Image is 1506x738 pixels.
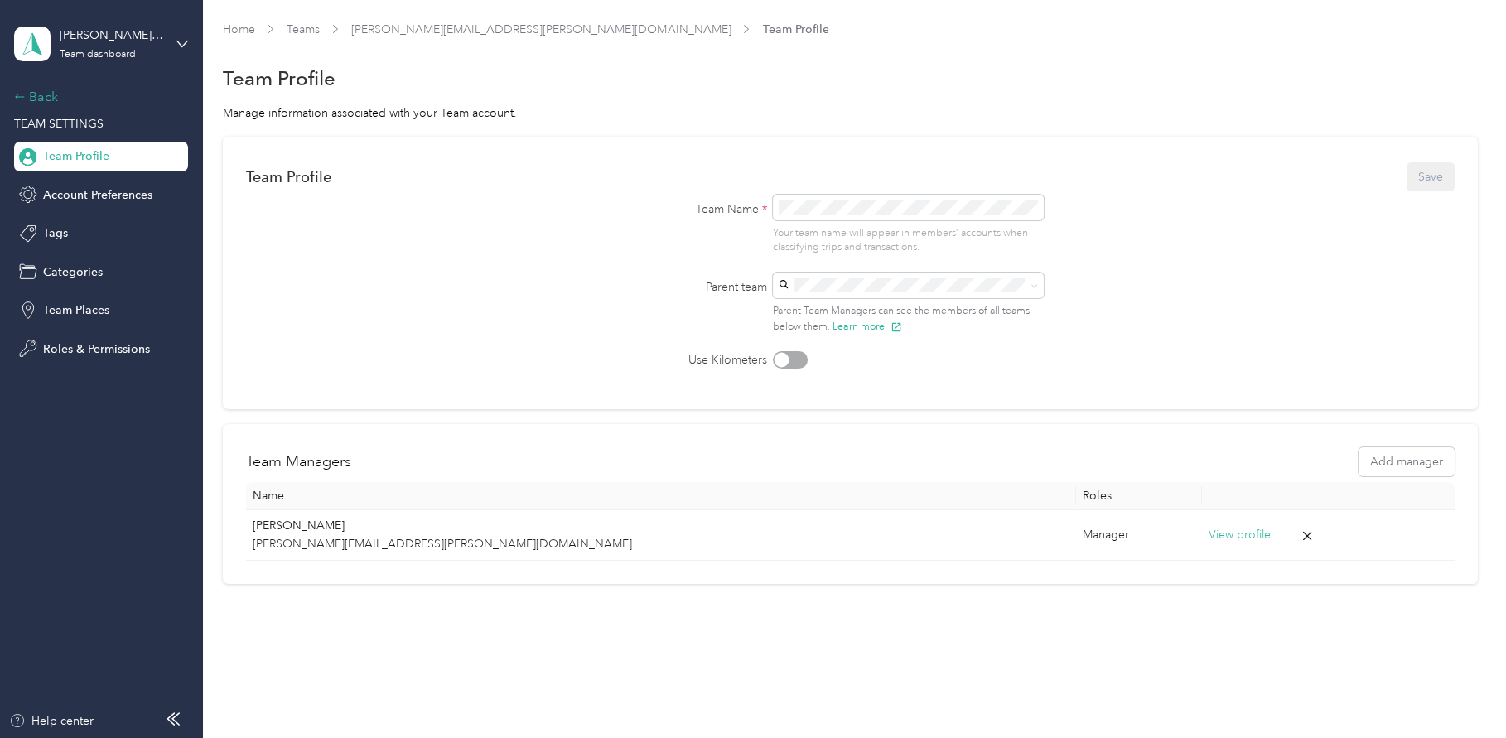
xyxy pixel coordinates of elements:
a: [PERSON_NAME][EMAIL_ADDRESS][PERSON_NAME][DOMAIN_NAME] [351,22,731,36]
span: Tags [43,224,68,242]
div: Back [14,87,180,107]
div: Team dashboard [60,50,136,60]
button: Add manager [1359,447,1455,476]
span: Team Places [43,301,109,319]
p: Your team name will appear in members’ accounts when classifying trips and transactions. [773,226,1044,255]
span: Parent Team Managers can see the members of all teams below them. [773,305,1030,333]
span: Team Profile [762,21,828,38]
a: Home [223,22,255,36]
button: Help center [9,712,94,730]
button: View profile [1209,526,1271,544]
span: Team Profile [43,147,109,165]
label: Team Name [618,200,767,218]
span: Categories [43,263,103,281]
iframe: Everlance-gr Chat Button Frame [1413,645,1506,738]
span: Roles & Permissions [43,340,150,358]
span: TEAM SETTINGS [14,117,104,131]
div: Team Profile [246,168,331,186]
th: Name [246,482,1076,510]
h1: Team Profile [223,70,335,87]
label: Use Kilometers [618,351,767,369]
th: Roles [1076,482,1202,510]
div: Manager [1083,526,1195,544]
div: Manage information associated with your Team account. [223,104,1477,122]
p: [PERSON_NAME] [253,517,1069,535]
button: Learn more [833,319,902,334]
a: Teams [287,22,320,36]
div: [PERSON_NAME][EMAIL_ADDRESS][PERSON_NAME][DOMAIN_NAME] [60,27,163,44]
h2: Team Managers [246,451,351,473]
span: Account Preferences [43,186,152,204]
label: Parent team [618,278,767,296]
p: [PERSON_NAME][EMAIL_ADDRESS][PERSON_NAME][DOMAIN_NAME] [253,535,1069,553]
